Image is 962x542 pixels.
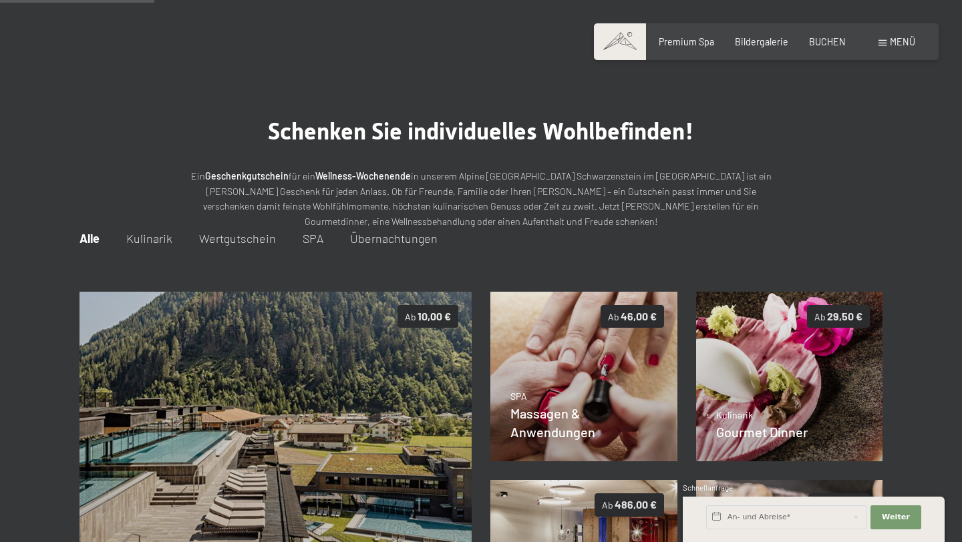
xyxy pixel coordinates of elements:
strong: Wellness-Wochenende [315,170,411,182]
a: Bildergalerie [735,36,788,47]
p: Ein für ein in unserem Alpine [GEOGRAPHIC_DATA] Schwarzenstein im [GEOGRAPHIC_DATA] ist ein [PERS... [187,169,775,229]
span: Schnellanfrage [683,483,733,492]
span: Menü [890,36,915,47]
button: Weiter [870,505,921,529]
span: Schenken Sie individuelles Wohlbefinden! [268,117,694,145]
a: BUCHEN [809,36,846,47]
a: Premium Spa [659,36,714,47]
strong: Geschenkgutschein [205,170,289,182]
span: Weiter [882,512,910,523]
